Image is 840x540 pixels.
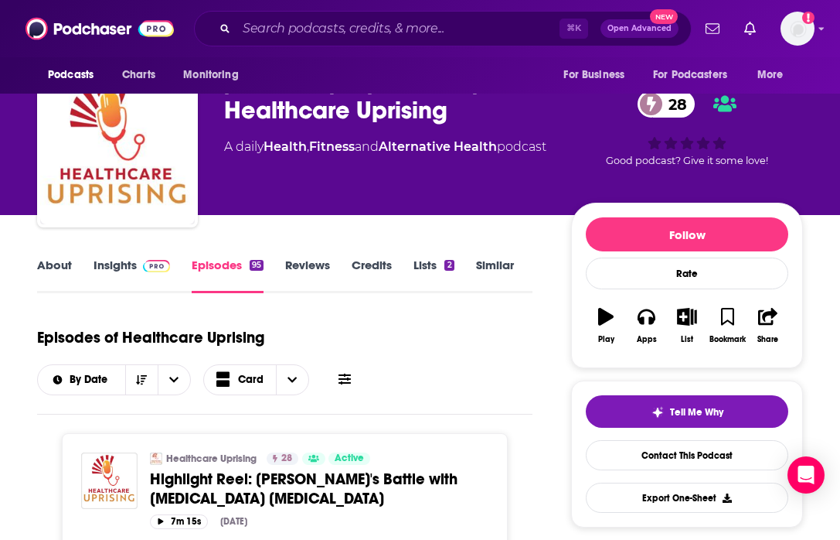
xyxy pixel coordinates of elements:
[746,60,803,90] button: open menu
[158,365,190,395] button: open menu
[94,258,170,293] a: InsightsPodchaser Pro
[143,260,170,272] img: Podchaser Pro
[707,298,747,354] button: Bookmark
[250,260,264,271] div: 95
[643,60,750,90] button: open menu
[194,11,692,46] div: Search podcasts, credits, & more...
[355,139,379,154] span: and
[172,60,258,90] button: open menu
[192,258,264,293] a: Episodes95
[670,406,723,419] span: Tell Me Why
[586,395,788,428] button: tell me why sparkleTell Me Why
[236,16,559,41] input: Search podcasts, credits, & more...
[638,91,695,118] a: 28
[38,374,125,385] button: open menu
[125,365,158,395] button: Sort Direction
[40,70,195,224] img: Healthcare Uprising
[586,483,788,513] button: Export One-Sheet
[122,64,155,86] span: Charts
[307,139,309,154] span: ,
[607,25,672,32] span: Open Advanced
[26,14,174,43] img: Podchaser - Follow, Share and Rate Podcasts
[748,298,788,354] button: Share
[780,12,814,46] img: User Profile
[553,60,644,90] button: open menu
[681,335,693,344] div: List
[335,451,364,467] span: Active
[757,64,784,86] span: More
[37,328,264,347] h1: Episodes of Healthcare Uprising
[220,516,247,527] div: [DATE]
[476,258,514,293] a: Similar
[48,64,94,86] span: Podcasts
[699,15,726,42] a: Show notifications dropdown
[586,298,626,354] button: Play
[709,335,746,344] div: Bookmark
[653,64,727,86] span: For Podcasters
[112,60,165,90] a: Charts
[150,470,457,508] span: Highlight Reel: [PERSON_NAME]'s Battle with [MEDICAL_DATA] [MEDICAL_DATA]
[626,298,666,354] button: Apps
[413,258,454,293] a: Lists2
[738,15,762,42] a: Show notifications dropdown
[787,456,825,494] div: Open Intercom Messenger
[224,138,546,156] div: A daily podcast
[150,453,162,465] img: Healthcare Uprising
[150,514,208,529] button: 7m 15s
[651,406,664,419] img: tell me why sparkle
[379,139,497,154] a: Alternative Health
[203,364,310,395] button: Choose View
[183,64,238,86] span: Monitoring
[586,440,788,470] a: Contact This Podcast
[352,258,392,293] a: Credits
[780,12,814,46] button: Show profile menu
[37,364,191,395] h2: Choose List sort
[37,60,114,90] button: open menu
[328,453,370,465] a: Active
[637,335,657,344] div: Apps
[70,374,113,385] span: By Date
[267,453,298,465] a: 28
[444,260,454,271] div: 2
[571,80,803,176] div: 28Good podcast? Give it some love!
[606,155,768,166] span: Good podcast? Give it some love!
[667,298,707,354] button: List
[238,374,264,385] span: Card
[802,12,814,24] svg: Add a profile image
[559,19,588,39] span: ⌘ K
[37,258,72,293] a: About
[600,19,678,38] button: Open AdvancedNew
[166,453,257,465] a: Healthcare Uprising
[563,64,624,86] span: For Business
[653,91,695,118] span: 28
[598,335,614,344] div: Play
[281,451,292,467] span: 28
[285,258,330,293] a: Reviews
[650,9,678,24] span: New
[780,12,814,46] span: Logged in as weareheadstart
[586,217,788,251] button: Follow
[81,453,138,509] img: Highlight Reel: Sabrina's Battle with Ankylosis Spondylitis
[757,335,778,344] div: Share
[264,139,307,154] a: Health
[150,470,488,508] a: Highlight Reel: [PERSON_NAME]'s Battle with [MEDICAL_DATA] [MEDICAL_DATA]
[309,139,355,154] a: Fitness
[586,258,788,289] div: Rate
